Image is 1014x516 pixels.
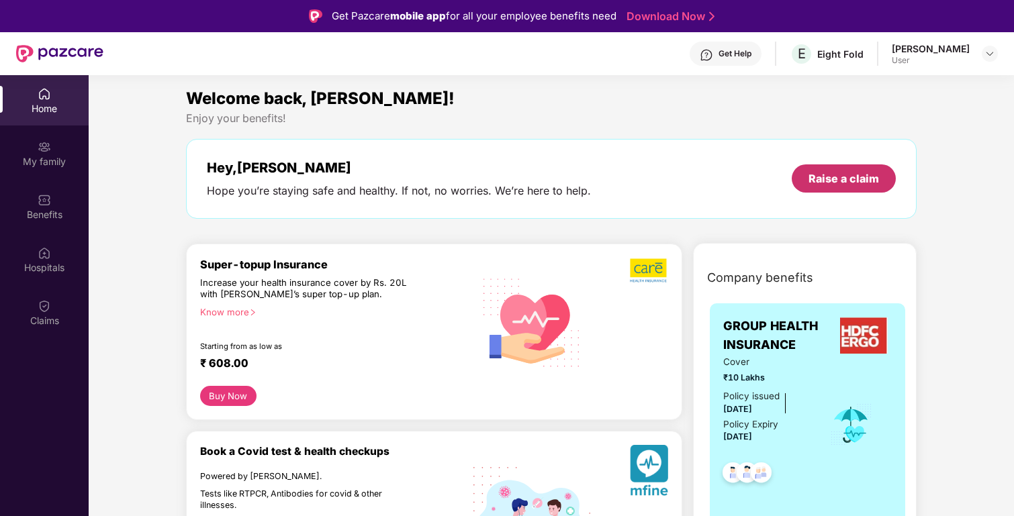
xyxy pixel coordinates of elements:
[840,317,888,354] img: insurerLogo
[627,9,710,23] a: Download Now
[892,55,970,66] div: User
[38,87,51,101] img: svg+xml;base64,PHN2ZyBpZD0iSG9tZSIgeG1sbnM9Imh0dHA6Ly93d3cudzMub3JnLzIwMDAvc3ZnIiB3aWR0aD0iMjAiIG...
[186,111,917,125] div: Enjoy your benefits!
[200,386,257,406] button: Buy Now
[309,9,322,23] img: Logo
[38,299,51,313] img: svg+xml;base64,PHN2ZyBpZD0iQ2xhaW0iIHhtbG5zPSJodHRwOi8vd3d3LnczLm9yZy8yMDAwL3N2ZyIgd2lkdGg9IjIwIi...
[723,317,836,355] span: GROUP HEALTH INSURANCE
[892,42,970,55] div: [PERSON_NAME]
[723,417,778,431] div: Policy Expiry
[700,48,713,62] img: svg+xml;base64,PHN2ZyBpZD0iSGVscC0zMngzMiIgeG1sbnM9Imh0dHA6Ly93d3cudzMub3JnLzIwMDAvc3ZnIiB3aWR0aD...
[390,9,446,22] strong: mobile app
[38,193,51,207] img: svg+xml;base64,PHN2ZyBpZD0iQmVuZWZpdHMiIHhtbG5zPSJodHRwOi8vd3d3LnczLm9yZy8yMDAwL3N2ZyIgd2lkdGg9Ij...
[723,355,811,369] span: Cover
[723,389,780,403] div: Policy issued
[723,431,752,442] span: [DATE]
[723,371,811,384] span: ₹10 Lakhs
[731,458,764,491] img: svg+xml;base64,PHN2ZyB4bWxucz0iaHR0cDovL3d3dy53My5vcmcvMjAwMC9zdmciIHdpZHRoPSI0OC45NDMiIGhlaWdodD...
[723,404,752,414] span: [DATE]
[200,445,473,458] div: Book a Covid test & health checkups
[829,403,873,447] img: icon
[200,471,415,482] div: Powered by [PERSON_NAME].
[200,277,415,301] div: Increase your health insurance cover by Rs. 20L with [PERSON_NAME]’s super top-up plan.
[207,184,591,198] div: Hope you’re staying safe and healthy. If not, no worries. We’re here to help.
[817,48,864,60] div: Eight Fold
[16,45,103,62] img: New Pazcare Logo
[473,262,590,381] img: svg+xml;base64,PHN2ZyB4bWxucz0iaHR0cDovL3d3dy53My5vcmcvMjAwMC9zdmciIHhtbG5zOnhsaW5rPSJodHRwOi8vd3...
[717,458,749,491] img: svg+xml;base64,PHN2ZyB4bWxucz0iaHR0cDovL3d3dy53My5vcmcvMjAwMC9zdmciIHdpZHRoPSI0OC45NDMiIGhlaWdodD...
[798,46,806,62] span: E
[200,356,460,372] div: ₹ 608.00
[745,458,778,491] img: svg+xml;base64,PHN2ZyB4bWxucz0iaHR0cDovL3d3dy53My5vcmcvMjAwMC9zdmciIHdpZHRoPSI0OC45NDMiIGhlaWdodD...
[630,258,668,283] img: b5dec4f62d2307b9de63beb79f102df3.png
[332,8,616,24] div: Get Pazcare for all your employee benefits need
[249,309,257,316] span: right
[38,140,51,154] img: svg+xml;base64,PHN2ZyB3aWR0aD0iMjAiIGhlaWdodD0iMjAiIHZpZXdCb3g9IjAgMCAyMCAyMCIgZmlsbD0ibm9uZSIgeG...
[719,48,751,59] div: Get Help
[984,48,995,59] img: svg+xml;base64,PHN2ZyBpZD0iRHJvcGRvd24tMzJ4MzIiIHhtbG5zPSJodHRwOi8vd3d3LnczLm9yZy8yMDAwL3N2ZyIgd2...
[186,89,455,108] span: Welcome back, [PERSON_NAME]!
[707,268,813,287] span: Company benefits
[38,246,51,260] img: svg+xml;base64,PHN2ZyBpZD0iSG9zcGl0YWxzIiB4bWxucz0iaHR0cDovL3d3dy53My5vcmcvMjAwMC9zdmciIHdpZHRoPS...
[200,307,465,316] div: Know more
[200,258,473,271] div: Super-topup Insurance
[630,445,668,501] img: svg+xml;base64,PHN2ZyB4bWxucz0iaHR0cDovL3d3dy53My5vcmcvMjAwMC9zdmciIHhtbG5zOnhsaW5rPSJodHRwOi8vd3...
[200,488,415,511] div: Tests like RTPCR, Antibodies for covid & other illnesses.
[200,342,416,351] div: Starting from as low as
[709,9,715,23] img: Stroke
[207,160,591,176] div: Hey, [PERSON_NAME]
[809,171,879,186] div: Raise a claim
